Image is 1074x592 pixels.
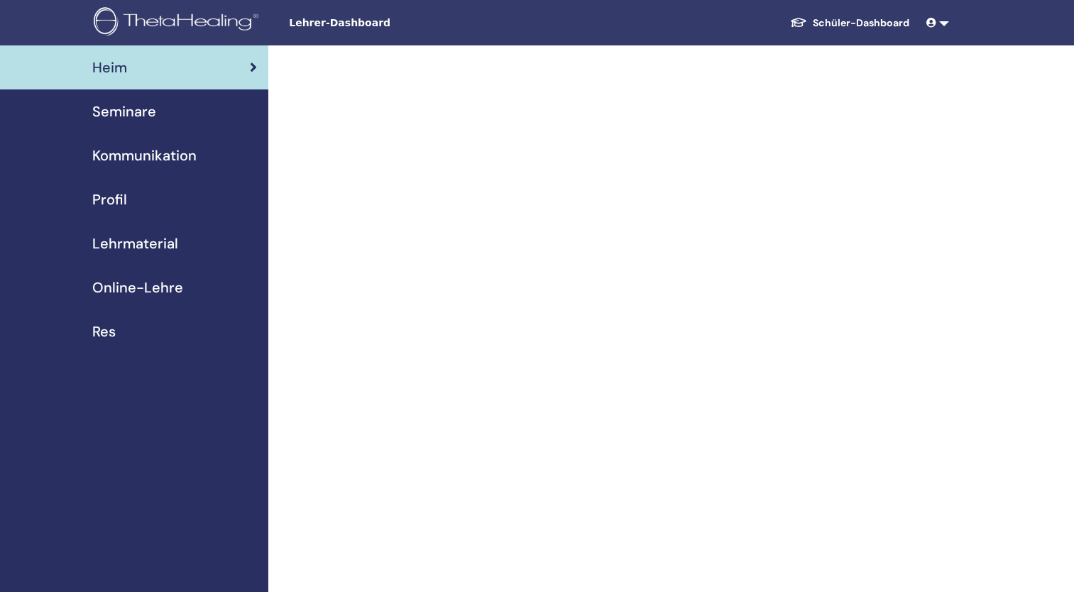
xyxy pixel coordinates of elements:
span: Lehrer-Dashboard [289,16,502,31]
img: logo.png [94,7,263,39]
span: Lehrmaterial [92,233,178,254]
a: Schüler-Dashboard [779,10,921,36]
span: Res [92,321,116,342]
span: Heim [92,57,127,78]
span: Profil [92,189,127,210]
span: Seminare [92,101,156,122]
span: Kommunikation [92,145,197,166]
span: Online-Lehre [92,277,183,298]
img: graduation-cap-white.svg [790,16,807,28]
